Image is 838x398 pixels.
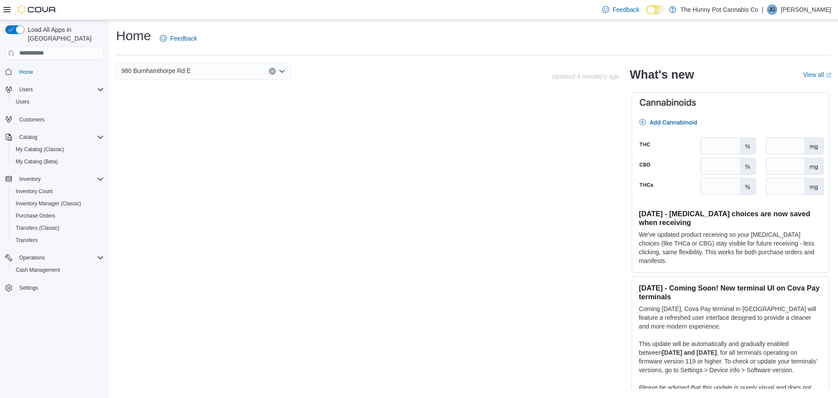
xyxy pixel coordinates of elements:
span: Inventory Manager (Classic) [12,198,104,209]
button: Users [2,83,107,96]
button: Settings [2,281,107,294]
span: Settings [16,282,104,293]
span: Home [16,66,104,77]
p: | [762,4,763,15]
span: Customers [16,114,104,125]
a: Feedback [599,1,643,18]
button: Catalog [16,132,41,142]
p: [PERSON_NAME] [781,4,831,15]
strong: [DATE] and [DATE] [662,349,717,356]
h1: Home [116,27,151,45]
span: Catalog [16,132,104,142]
p: The Hunny Pot Cannabis Co [680,4,758,15]
a: Cash Management [12,265,63,275]
span: Inventory [16,174,104,184]
a: Inventory Count [12,186,56,197]
button: Operations [2,252,107,264]
span: Users [16,98,29,105]
span: Inventory Count [16,188,53,195]
button: Inventory [2,173,107,185]
p: This update will be automatically and gradually enabled between , for all terminals operating on ... [639,339,822,374]
svg: External link [826,73,831,78]
button: My Catalog (Beta) [9,156,107,168]
div: Jordan Grewal- Barton [767,4,777,15]
span: Home [19,69,33,76]
button: Inventory Count [9,185,107,197]
span: Cash Management [16,266,60,273]
button: Operations [16,253,48,263]
button: Inventory Manager (Classic) [9,197,107,210]
span: Users [12,97,104,107]
a: View allExternal link [803,71,831,78]
span: Operations [16,253,104,263]
button: My Catalog (Classic) [9,143,107,156]
a: Settings [16,283,41,293]
span: Feedback [170,34,197,43]
span: My Catalog (Beta) [16,158,58,165]
a: Feedback [156,30,200,47]
a: Transfers [12,235,41,246]
span: Users [16,84,104,95]
span: Customers [19,116,45,123]
span: Inventory [19,176,41,183]
span: Transfers (Classic) [16,225,59,232]
p: We've updated product receiving so your [MEDICAL_DATA] choices (like THCa or CBG) stay visible fo... [639,230,822,265]
button: Users [16,84,36,95]
button: Purchase Orders [9,210,107,222]
span: Users [19,86,33,93]
a: Inventory Manager (Classic) [12,198,85,209]
span: Cash Management [12,265,104,275]
span: Transfers [16,237,38,244]
a: Users [12,97,33,107]
span: My Catalog (Classic) [12,144,104,155]
h2: What's new [630,68,694,82]
button: Catalog [2,131,107,143]
a: Purchase Orders [12,211,59,221]
span: Load All Apps in [GEOGRAPHIC_DATA] [24,25,104,43]
span: Inventory Count [12,186,104,197]
p: Updated 4 minute(s) ago [552,73,619,80]
span: 980 Burnhamthorpe Rd E [121,66,191,76]
span: My Catalog (Classic) [16,146,64,153]
h3: [DATE] - Coming Soon! New terminal UI on Cova Pay terminals [639,284,822,301]
button: Open list of options [278,68,285,75]
button: Home [2,66,107,78]
span: Catalog [19,134,37,141]
a: Customers [16,114,48,125]
button: Users [9,96,107,108]
span: Transfers [12,235,104,246]
a: My Catalog (Beta) [12,156,62,167]
span: Operations [19,254,45,261]
button: Inventory [16,174,44,184]
span: Purchase Orders [16,212,55,219]
nav: Complex example [5,62,104,317]
a: Home [16,67,37,77]
a: My Catalog (Classic) [12,144,68,155]
h3: [DATE] - [MEDICAL_DATA] choices are now saved when receiving [639,209,822,227]
span: JG [769,4,775,15]
span: Settings [19,284,38,291]
button: Clear input [269,68,276,75]
img: Cova [17,5,57,14]
button: Customers [2,113,107,126]
span: Inventory Manager (Classic) [16,200,81,207]
input: Dark Mode [646,5,665,14]
a: Transfers (Classic) [12,223,63,233]
p: Coming [DATE], Cova Pay terminal in [GEOGRAPHIC_DATA] will feature a refreshed user interface des... [639,305,822,331]
span: Purchase Orders [12,211,104,221]
span: Transfers (Classic) [12,223,104,233]
button: Transfers [9,234,107,246]
button: Cash Management [9,264,107,276]
span: Feedback [613,5,639,14]
button: Transfers (Classic) [9,222,107,234]
span: My Catalog (Beta) [12,156,104,167]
